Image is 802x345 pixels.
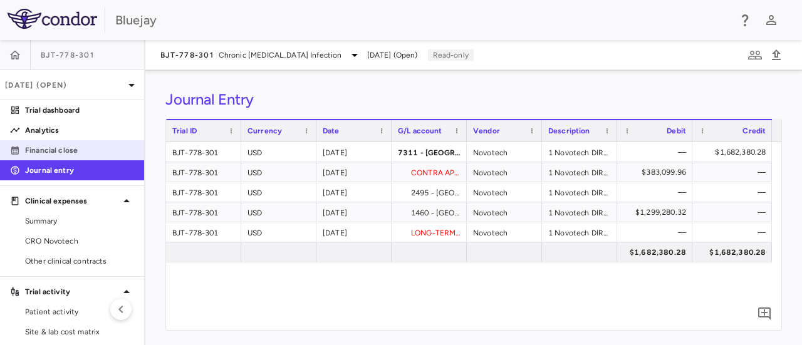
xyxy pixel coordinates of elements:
div: — [628,142,686,162]
div: LONG-TERM PREPAID G/L [392,222,467,242]
div: BJT-778-301 [166,182,241,202]
div: 1 Novotech DIRECT_FEES, INVESTIGATOR_FEES, PASS_THROUGH [542,202,617,222]
div: USD [241,202,316,222]
div: Novotech [467,182,542,202]
div: Novotech [467,202,542,222]
div: 2495 - [GEOGRAPHIC_DATA] - Accrued Charges [392,182,467,202]
div: BJT-778-301 [166,202,241,222]
p: Financial close [25,145,134,156]
div: [DATE] [316,162,392,182]
button: Add comment [754,303,775,324]
div: 1 Novotech DIRECT_FEES, INVESTIGATOR_FEES, PASS_THROUGH [542,162,617,182]
p: Trial activity [25,286,119,297]
span: Chronic [MEDICAL_DATA] Infection [219,49,342,61]
span: BJT-778-301 [160,50,214,60]
div: 1 Novotech DIRECT_FEES, INVESTIGATOR_FEES, PASS_THROUGH [542,142,617,162]
span: Date [323,126,340,135]
div: — [704,202,766,222]
span: Other clinical contracts [25,255,134,267]
div: $1,682,380.28 [628,242,686,262]
div: 1460 - [GEOGRAPHIC_DATA] Prepayments [392,202,467,222]
div: USD [241,222,316,242]
span: Currency [247,126,282,135]
img: logo-full-SnFGN8VE.png [8,9,97,29]
div: $1,682,380.28 [704,142,766,162]
p: Read-only [428,49,474,61]
div: Novotech [467,142,542,162]
span: Summary [25,215,134,227]
div: — [628,222,686,242]
div: Bluejay [115,11,729,29]
span: Credit [742,126,766,135]
div: Novotech [467,222,542,242]
span: Site & lab cost matrix [25,326,134,337]
div: [DATE] [316,142,392,162]
div: — [704,182,766,202]
p: [DATE] (Open) [5,80,124,91]
div: — [704,162,766,182]
div: USD [241,142,316,162]
div: USD [241,182,316,202]
div: 1 Novotech DIRECT_FEES, INVESTIGATOR_FEES, PASS_THROUGH [542,222,617,242]
p: Analytics [25,125,134,136]
div: — [628,182,686,202]
span: Trial ID [172,126,197,135]
span: Patient activity [25,306,134,317]
h3: Journal Entry [165,90,254,109]
div: $1,682,380.28 [704,242,766,262]
div: BJT-778-301 [166,162,241,182]
span: G/L account [398,126,442,135]
div: Novotech [467,162,542,182]
div: [DATE] [316,202,392,222]
div: $1,299,280.32 [628,202,686,222]
div: — [704,222,766,242]
div: 7311 - [GEOGRAPHIC_DATA] - Clinical Research Org: Novotech [392,142,467,162]
p: Journal entry [25,165,134,176]
div: $383,099.96 [628,162,686,182]
p: Trial dashboard [25,105,134,116]
span: BJT-778-301 [41,50,94,60]
div: 1 Novotech DIRECT_FEES, INVESTIGATOR_FEES, PASS_THROUGH [542,182,617,202]
svg: Add comment [757,306,772,321]
div: [DATE] [316,222,392,242]
div: CONTRA AP G/L [392,162,467,182]
div: BJT-778-301 [166,222,241,242]
span: CRO Novotech [25,235,134,247]
span: Debit [667,126,686,135]
span: Description [548,126,590,135]
span: Vendor [473,126,500,135]
div: [DATE] [316,182,392,202]
p: Clinical expenses [25,195,119,207]
div: BJT-778-301 [166,142,241,162]
span: [DATE] (Open) [367,49,418,61]
div: USD [241,162,316,182]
